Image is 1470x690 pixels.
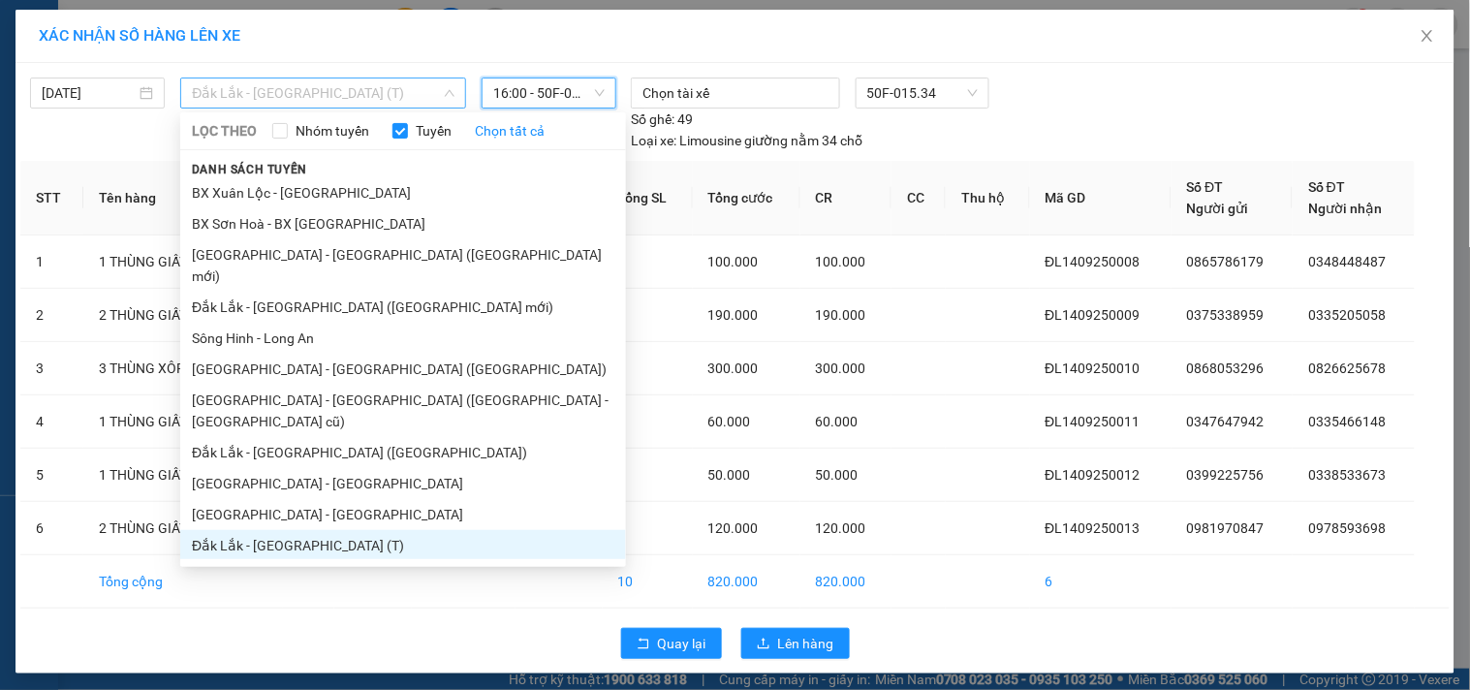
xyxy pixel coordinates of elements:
td: 1 THÙNG GIẤY [83,395,283,449]
th: Tổng SL [603,161,693,235]
td: 4 [20,395,83,449]
li: BX Xuân Lộc - [GEOGRAPHIC_DATA] [180,177,626,208]
span: 0981970847 [1187,520,1265,536]
span: 0348448487 [1308,254,1386,269]
span: Người nhận [1308,201,1382,216]
span: Quay lại [658,633,706,654]
span: rollback [637,637,650,652]
span: Gửi: [16,18,47,39]
li: Đắk Lắk - [GEOGRAPHIC_DATA] ([GEOGRAPHIC_DATA] mới) [180,292,626,323]
span: Nhóm tuyến [288,120,377,141]
span: 0399225756 [1187,467,1265,483]
td: 3 [20,342,83,395]
span: Loại xe: [631,130,676,151]
li: [GEOGRAPHIC_DATA] - [GEOGRAPHIC_DATA] ([GEOGRAPHIC_DATA] - [GEOGRAPHIC_DATA] cũ) [180,385,626,437]
span: ĐL1409250013 [1046,520,1141,536]
span: LỌC THEO [192,120,257,141]
div: DỌC ĐƯỜNG [166,16,387,40]
span: upload [757,637,770,652]
td: 6 [20,502,83,555]
span: Số ghế: [631,109,674,130]
span: down [444,87,455,99]
li: [GEOGRAPHIC_DATA] - [GEOGRAPHIC_DATA] ([GEOGRAPHIC_DATA] mới) [180,239,626,292]
span: Số ĐT [1308,179,1345,195]
span: 0978593698 [1308,520,1386,536]
span: XÁC NHẬN SỐ HÀNG LÊN XE [39,26,240,45]
span: 190.000 [708,307,759,323]
td: 6 [1030,555,1172,609]
span: 0338533673 [1308,467,1386,483]
li: BX Sơn Hoà - BX [GEOGRAPHIC_DATA] [180,208,626,239]
div: Limousine giường nằm 34 chỗ [631,130,862,151]
span: 16:00 - 50F-015.34 [493,78,605,108]
span: Lên hàng [778,633,834,654]
th: Thu hộ [946,161,1029,235]
span: [PERSON_NAME] [166,88,387,122]
th: CR [800,161,891,235]
button: uploadLên hàng [741,628,850,659]
div: 50.000 [15,134,155,157]
li: [GEOGRAPHIC_DATA] - [GEOGRAPHIC_DATA] [180,499,626,530]
span: ĐL1409250009 [1046,307,1141,323]
span: 120.000 [708,520,759,536]
span: 100.000 [708,254,759,269]
td: 5 [20,449,83,502]
div: VP Đắk Lắk [16,16,152,63]
td: 1 THÙNG GIẤY [83,449,283,502]
span: 0375338959 [1187,307,1265,323]
span: 50F-015.34 [867,78,978,108]
td: 2 THÙNG GIẤY [83,289,283,342]
span: 0335205058 [1308,307,1386,323]
span: ĐL1409250012 [1046,467,1141,483]
span: 190.000 [816,307,866,323]
th: CC [891,161,946,235]
span: 120.000 [816,520,866,536]
span: 60.000 [708,414,751,429]
td: 1 THÙNG GIẤY [83,235,283,289]
span: 60.000 [816,414,859,429]
li: [GEOGRAPHIC_DATA] - [GEOGRAPHIC_DATA] [180,468,626,499]
span: 50.000 [816,467,859,483]
span: ĐL1409250010 [1046,361,1141,376]
th: Tổng cước [693,161,800,235]
span: Người gửi [1187,201,1249,216]
span: Nhận: [166,18,212,39]
td: 10 [603,555,693,609]
span: 300.000 [816,361,866,376]
td: 1 [20,235,83,289]
a: Chọn tất cả [475,120,545,141]
th: Tên hàng [83,161,283,235]
span: Số ĐT [1187,179,1224,195]
li: Sông Hinh - Long An [180,323,626,354]
span: CR : [15,136,45,156]
button: rollbackQuay lại [621,628,722,659]
span: 50.000 [708,467,751,483]
span: Tuyến [408,120,459,141]
div: 0325988575 [166,40,387,67]
td: 820.000 [693,555,800,609]
span: ĐL1409250008 [1046,254,1141,269]
span: ĐL1409250011 [1046,414,1141,429]
td: 2 THÙNG GIẤY [83,502,283,555]
li: [GEOGRAPHIC_DATA] - [GEOGRAPHIC_DATA] ([GEOGRAPHIC_DATA]) [180,354,626,385]
span: 0868053296 [1187,361,1265,376]
td: Tổng cộng [83,555,283,609]
span: 100.000 [816,254,866,269]
li: Đắk Lắk - [GEOGRAPHIC_DATA] ([GEOGRAPHIC_DATA]) [180,437,626,468]
div: 49 [631,109,693,130]
span: close [1420,28,1435,44]
input: 14/09/2025 [42,82,136,104]
span: 0347647942 [1187,414,1265,429]
span: 0335466148 [1308,414,1386,429]
button: Close [1400,10,1454,64]
span: 300.000 [708,361,759,376]
span: Đắk Lắk - Sài Gòn (T) [192,78,454,108]
span: 0826625678 [1308,361,1386,376]
td: 2 [20,289,83,342]
td: 820.000 [800,555,891,609]
th: STT [20,161,83,235]
th: Mã GD [1030,161,1172,235]
span: 0865786179 [1187,254,1265,269]
div: 0345189599 [16,63,152,90]
span: Danh sách tuyến [180,161,319,178]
